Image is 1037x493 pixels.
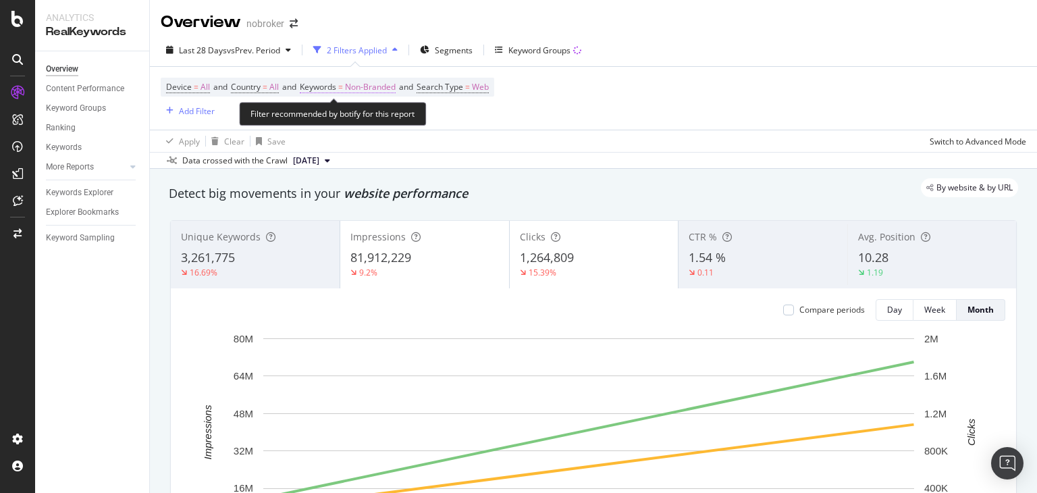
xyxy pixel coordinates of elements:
[967,304,994,315] div: Month
[520,230,546,243] span: Clicks
[46,140,140,155] a: Keywords
[182,155,288,167] div: Data crossed with the Crawl
[867,267,883,278] div: 1.19
[489,39,587,61] button: Keyword Groups
[161,103,215,119] button: Add Filter
[930,136,1026,147] div: Switch to Advanced Mode
[46,186,140,200] a: Keywords Explorer
[224,136,244,147] div: Clear
[263,81,267,93] span: =
[520,249,574,265] span: 1,264,809
[293,155,319,167] span: 2025 Sep. 1st
[327,45,387,56] div: 2 Filters Applied
[290,19,298,28] div: arrow-right-arrow-left
[472,78,489,97] span: Web
[201,78,210,97] span: All
[231,81,261,93] span: Country
[924,370,947,382] text: 1.6M
[202,405,213,459] text: Impressions
[234,333,253,344] text: 80M
[924,304,945,315] div: Week
[46,62,140,76] a: Overview
[799,304,865,315] div: Compare periods
[246,17,284,30] div: nobroker
[46,231,115,245] div: Keyword Sampling
[924,130,1026,152] button: Switch to Advanced Mode
[269,78,279,97] span: All
[46,101,106,115] div: Keyword Groups
[234,445,253,457] text: 32M
[181,230,261,243] span: Unique Keywords
[913,299,957,321] button: Week
[415,39,478,61] button: Segments
[161,39,296,61] button: Last 28 DaysvsPrev. Period
[179,45,227,56] span: Last 28 Days
[46,140,82,155] div: Keywords
[924,445,948,457] text: 800K
[308,39,403,61] button: 2 Filters Applied
[858,249,888,265] span: 10.28
[350,249,411,265] span: 81,912,229
[697,267,714,278] div: 0.11
[46,121,140,135] a: Ranking
[46,231,140,245] a: Keyword Sampling
[338,81,343,93] span: =
[46,11,138,24] div: Analytics
[689,230,717,243] span: CTR %
[350,230,406,243] span: Impressions
[46,24,138,40] div: RealKeywords
[181,249,235,265] span: 3,261,775
[250,130,286,152] button: Save
[282,81,296,93] span: and
[166,81,192,93] span: Device
[161,130,200,152] button: Apply
[876,299,913,321] button: Day
[46,160,94,174] div: More Reports
[965,418,977,445] text: Clicks
[46,160,126,174] a: More Reports
[508,45,570,56] div: Keyword Groups
[227,45,280,56] span: vs Prev. Period
[924,333,938,344] text: 2M
[435,45,473,56] span: Segments
[46,186,113,200] div: Keywords Explorer
[359,267,377,278] div: 9.2%
[46,205,119,219] div: Explorer Bookmarks
[417,81,463,93] span: Search Type
[46,121,76,135] div: Ranking
[887,304,902,315] div: Day
[179,136,200,147] div: Apply
[924,408,947,419] text: 1.2M
[179,105,215,117] div: Add Filter
[190,267,217,278] div: 16.69%
[213,81,228,93] span: and
[529,267,556,278] div: 15.39%
[300,81,336,93] span: Keywords
[267,136,286,147] div: Save
[858,230,915,243] span: Avg. Position
[46,205,140,219] a: Explorer Bookmarks
[957,299,1005,321] button: Month
[689,249,726,265] span: 1.54 %
[399,81,413,93] span: and
[345,78,396,97] span: Non-Branded
[991,447,1023,479] div: Open Intercom Messenger
[194,81,198,93] span: =
[46,101,140,115] a: Keyword Groups
[936,184,1013,192] span: By website & by URL
[465,81,470,93] span: =
[46,82,140,96] a: Content Performance
[161,11,241,34] div: Overview
[239,102,426,126] div: Filter recommended by botify for this report
[234,370,253,382] text: 64M
[46,62,78,76] div: Overview
[46,82,124,96] div: Content Performance
[234,408,253,419] text: 48M
[921,178,1018,197] div: legacy label
[206,130,244,152] button: Clear
[288,153,336,169] button: [DATE]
